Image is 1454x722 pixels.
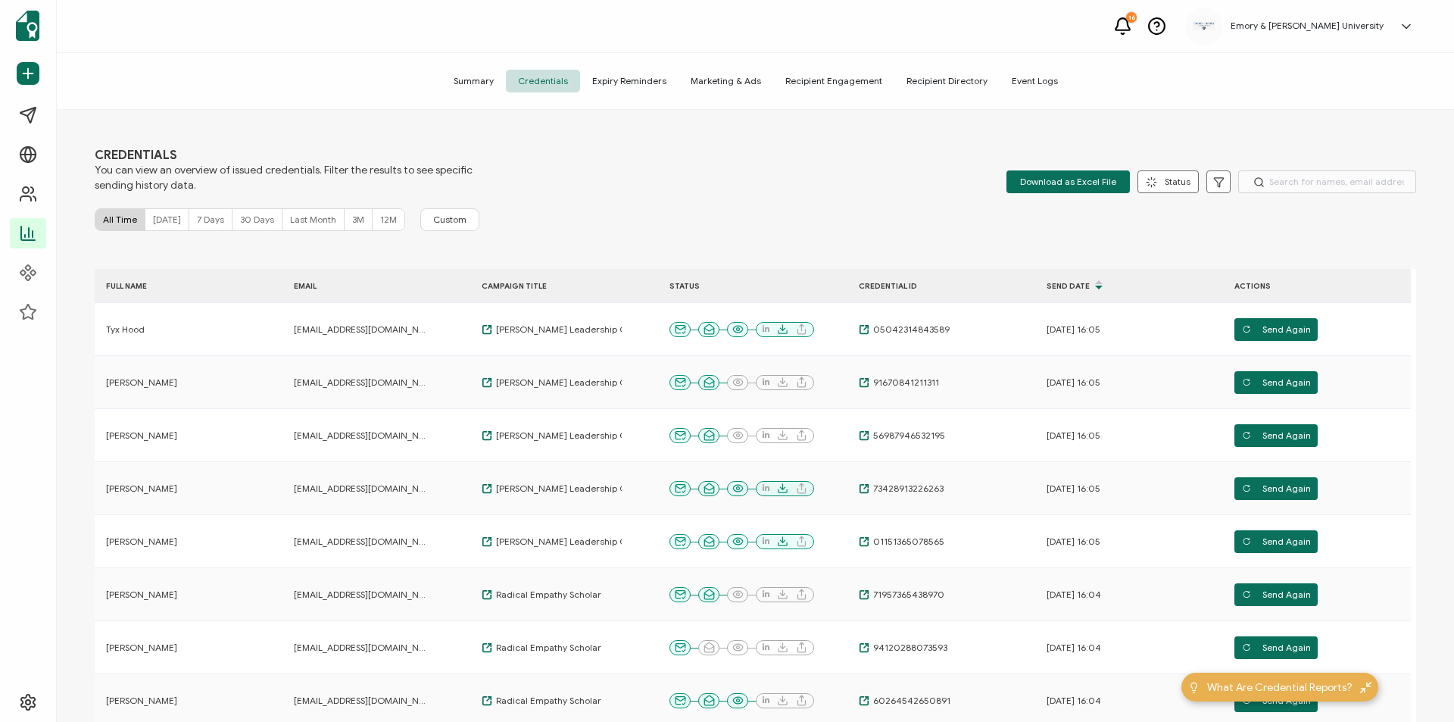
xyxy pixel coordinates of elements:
[1047,642,1101,654] span: [DATE] 16:04
[1047,589,1101,601] span: [DATE] 16:04
[240,214,274,225] span: 30 Days
[679,70,773,92] span: Marketing & Ads
[106,695,177,707] span: [PERSON_NAME]
[442,70,506,92] span: Summary
[859,430,945,442] a: 56987946532195
[1047,695,1101,707] span: [DATE] 16:04
[1378,649,1454,722] iframe: Chat Widget
[1126,12,1137,23] div: 16
[103,214,137,225] span: All Time
[106,536,177,548] span: [PERSON_NAME]
[106,323,145,336] span: Tyx Hood
[1020,170,1116,193] span: Download as Excel File
[1242,371,1311,394] span: Send Again
[492,377,644,389] span: [PERSON_NAME] Leadership Certificate
[492,430,644,442] span: [PERSON_NAME] Leadership Certificate
[1047,483,1100,495] span: [DATE] 16:05
[1242,530,1311,553] span: Send Again
[153,214,181,225] span: [DATE]
[294,430,426,442] span: [EMAIL_ADDRESS][DOMAIN_NAME]
[859,536,944,548] a: 01151365078565
[869,430,945,442] span: 56987946532195
[290,214,336,225] span: Last Month
[1006,170,1130,193] button: Download as Excel File
[294,536,426,548] span: [EMAIL_ADDRESS][DOMAIN_NAME]
[294,695,426,707] span: [EMAIL_ADDRESS][DOMAIN_NAME]
[859,695,950,707] a: 60264542650891
[1000,70,1070,92] span: Event Logs
[492,323,644,336] span: [PERSON_NAME] Leadership Certificate
[658,277,847,295] div: STATUS
[433,214,466,226] span: Custom
[16,11,39,41] img: sertifier-logomark-colored.svg
[869,695,950,707] span: 60264542650891
[492,642,601,654] span: Radical Empathy Scholar
[1234,636,1318,659] button: Send Again
[1242,318,1311,341] span: Send Again
[869,483,944,495] span: 73428913226263
[1207,680,1353,695] span: What Are Credential Reports?
[859,642,947,654] a: 94120288073593
[294,377,426,389] span: [EMAIL_ADDRESS][DOMAIN_NAME]
[1242,477,1311,500] span: Send Again
[294,589,426,601] span: [EMAIL_ADDRESS][DOMAIN_NAME]
[869,536,944,548] span: 01151365078565
[859,377,939,389] a: 91670841211311
[847,277,999,295] div: CREDENTIAL ID
[894,70,1000,92] span: Recipient Directory
[1234,530,1318,553] button: Send Again
[294,642,426,654] span: [EMAIL_ADDRESS][DOMAIN_NAME]
[1234,477,1318,500] button: Send Again
[1047,536,1100,548] span: [DATE] 16:05
[380,214,397,225] span: 12M
[106,430,177,442] span: [PERSON_NAME]
[859,483,944,495] a: 73428913226263
[859,323,950,336] a: 05042314843589
[1193,22,1215,30] img: b9969093-1ba8-4d1b-803e-a5abc0b067e5.png
[294,323,426,336] span: [EMAIL_ADDRESS][DOMAIN_NAME]
[420,208,479,231] button: Custom
[869,323,950,336] span: 05042314843589
[1234,424,1318,447] button: Send Again
[1223,277,1374,295] div: ACTIONS
[106,589,177,601] span: [PERSON_NAME]
[1047,430,1100,442] span: [DATE] 16:05
[492,483,644,495] span: [PERSON_NAME] Leadership Certificate
[580,70,679,92] span: Expiry Reminders
[95,277,246,295] div: FULL NAME
[492,536,644,548] span: [PERSON_NAME] Leadership Certificate
[282,277,434,295] div: EMAIL
[869,642,947,654] span: 94120288073593
[352,214,364,225] span: 3M
[492,695,601,707] span: Radical Empathy Scholar
[1047,323,1100,336] span: [DATE] 16:05
[470,277,622,295] div: CAMPAIGN TITLE
[1242,424,1311,447] span: Send Again
[1360,682,1371,693] img: minimize-icon.svg
[1047,377,1100,389] span: [DATE] 16:05
[773,70,894,92] span: Recipient Engagement
[95,148,473,163] span: CREDENTIALS
[197,214,224,225] span: 7 Days
[869,589,944,601] span: 71957365438970
[106,642,177,654] span: [PERSON_NAME]
[1242,583,1311,606] span: Send Again
[1242,636,1311,659] span: Send Again
[1234,583,1318,606] button: Send Again
[106,483,177,495] span: [PERSON_NAME]
[1234,371,1318,394] button: Send Again
[1137,170,1199,193] button: Status
[95,163,473,193] span: You can view an overview of issued credentials. Filter the results to see specific sending histor...
[106,377,177,389] span: [PERSON_NAME]
[1231,20,1384,31] h5: Emory & [PERSON_NAME] University
[1238,170,1416,193] input: Search for names, email addresses, and IDs
[869,377,939,389] span: 91670841211311
[294,483,426,495] span: [EMAIL_ADDRESS][DOMAIN_NAME]
[1234,318,1318,341] button: Send Again
[859,589,944,601] a: 71957365438970
[506,70,580,92] span: Credentials
[492,589,601,601] span: Radical Empathy Scholar
[1035,273,1187,298] div: Send Date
